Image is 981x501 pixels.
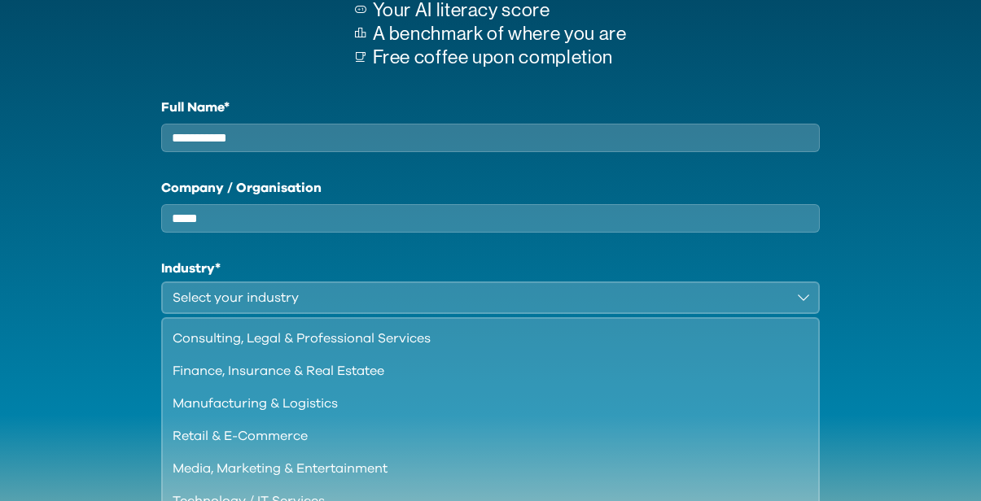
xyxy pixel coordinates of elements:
label: Full Name* [161,98,821,117]
div: Finance, Insurance & Real Estatee [173,361,790,381]
div: Consulting, Legal & Professional Services [173,329,790,348]
button: Select your industry [161,281,821,314]
label: Company / Organisation [161,178,821,198]
div: Media, Marketing & Entertainment [173,459,790,478]
p: Free coffee upon completion [373,46,627,69]
div: Retail & E-Commerce [173,426,790,446]
p: A benchmark of where you are [373,22,627,46]
h1: Industry* [161,259,821,278]
div: Manufacturing & Logistics [173,394,790,413]
div: Select your industry [173,288,786,307]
